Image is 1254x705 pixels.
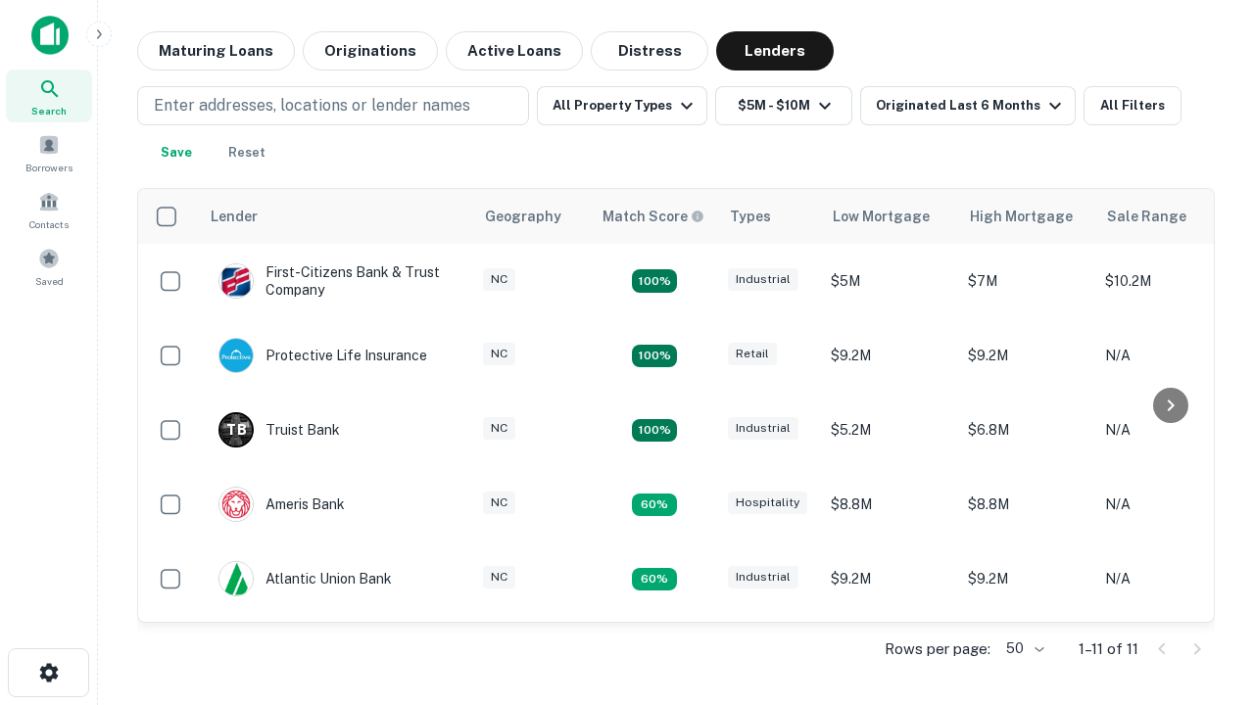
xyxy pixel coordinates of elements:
div: Matching Properties: 1, hasApolloMatch: undefined [632,493,677,517]
button: Save your search to get updates of matches that match your search criteria. [145,133,208,172]
td: $7M [958,244,1095,318]
div: Ameris Bank [218,487,345,522]
div: Types [730,205,771,228]
div: Geography [485,205,561,228]
div: Matching Properties: 3, hasApolloMatch: undefined [632,419,677,443]
button: Maturing Loans [137,31,295,70]
button: Distress [591,31,708,70]
div: Industrial [728,268,798,291]
button: Active Loans [446,31,583,70]
td: $8.8M [821,467,958,541]
th: Types [718,189,821,244]
h6: Match Score [603,206,700,227]
div: High Mortgage [970,205,1073,228]
button: All Filters [1084,86,1182,125]
button: Originated Last 6 Months [860,86,1076,125]
div: NC [483,417,515,440]
td: $6.8M [958,393,1095,467]
div: Capitalize uses an advanced AI algorithm to match your search with the best lender. The match sco... [603,206,704,227]
div: Lender [211,205,258,228]
a: Contacts [6,183,92,236]
div: Retail [728,343,777,365]
div: Matching Properties: 2, hasApolloMatch: undefined [632,345,677,368]
div: NC [483,268,515,291]
div: Industrial [728,566,798,588]
p: Enter addresses, locations or lender names [154,94,470,117]
span: Contacts [29,216,69,232]
img: picture [219,488,253,521]
span: Search [31,103,67,118]
td: $5.2M [821,393,958,467]
td: $9.2M [958,318,1095,393]
td: $8.8M [958,467,1095,541]
img: picture [219,339,253,372]
button: Enter addresses, locations or lender names [137,86,529,125]
th: High Mortgage [958,189,1095,244]
td: $9.2M [821,541,958,616]
div: Matching Properties: 2, hasApolloMatch: undefined [632,269,677,293]
td: $6.3M [958,616,1095,690]
div: Low Mortgage [833,205,930,228]
img: picture [219,562,253,595]
div: Atlantic Union Bank [218,561,392,596]
th: Lender [199,189,473,244]
p: T B [226,420,246,441]
div: NC [483,566,515,588]
td: $6.3M [821,616,958,690]
td: $9.2M [821,318,958,393]
button: Reset [216,133,278,172]
a: Saved [6,240,92,293]
p: Rows per page: [885,637,990,661]
img: picture [219,264,253,298]
p: 1–11 of 11 [1079,637,1138,661]
span: Borrowers [25,160,72,175]
span: Saved [35,273,64,289]
div: Originated Last 6 Months [876,94,1067,117]
div: Industrial [728,417,798,440]
div: Sale Range [1107,205,1186,228]
button: $5M - $10M [715,86,852,125]
div: NC [483,343,515,365]
th: Geography [473,189,591,244]
div: 50 [998,634,1047,663]
div: First-citizens Bank & Trust Company [218,263,454,299]
iframe: Chat Widget [1156,548,1254,642]
a: Search [6,70,92,122]
button: All Property Types [537,86,707,125]
th: Low Mortgage [821,189,958,244]
div: Protective Life Insurance [218,338,427,373]
div: Truist Bank [218,412,340,447]
img: capitalize-icon.png [31,16,69,55]
div: Hospitality [728,492,807,514]
td: $5M [821,244,958,318]
a: Borrowers [6,126,92,179]
button: Lenders [716,31,834,70]
th: Capitalize uses an advanced AI algorithm to match your search with the best lender. The match sco... [591,189,718,244]
td: $9.2M [958,541,1095,616]
div: NC [483,492,515,514]
button: Originations [303,31,438,70]
div: Matching Properties: 1, hasApolloMatch: undefined [632,568,677,591]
